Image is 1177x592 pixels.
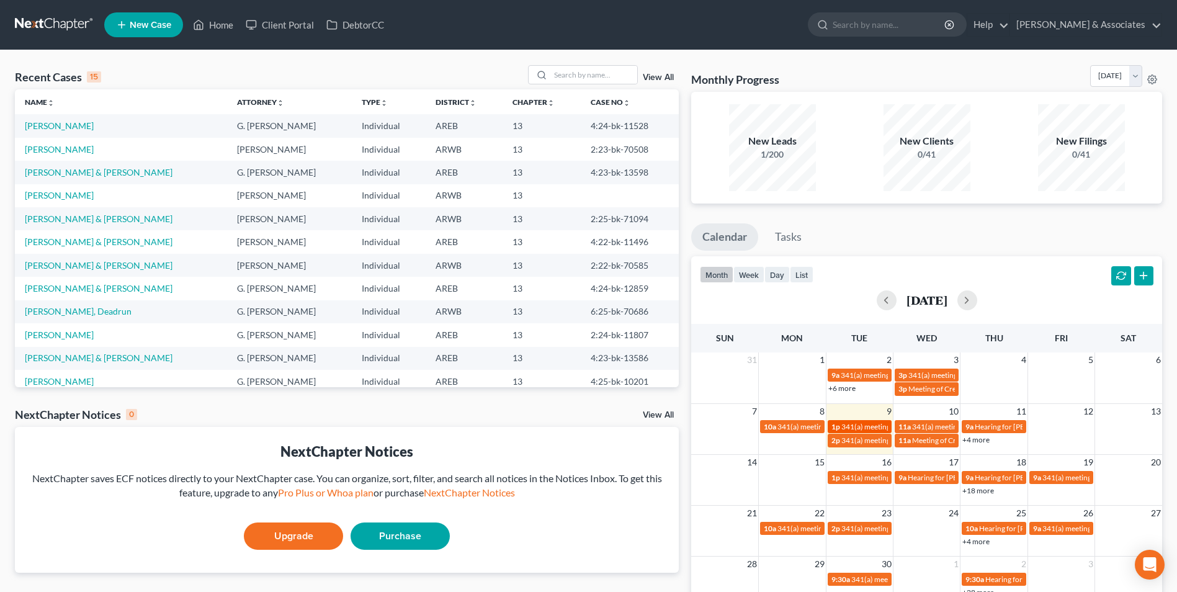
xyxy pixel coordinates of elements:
span: 8 [818,404,826,419]
span: 2p [831,524,840,533]
span: 3 [952,352,960,367]
td: Individual [352,300,426,323]
td: Individual [352,323,426,346]
span: 1 [818,352,826,367]
span: 2 [1020,557,1027,572]
td: 4:25-bk-10201 [581,370,679,393]
a: Calendar [691,223,758,251]
span: Meeting of Creditors for [PERSON_NAME] and [PERSON_NAME] [912,436,1123,445]
span: 341(a) meeting for [PERSON_NAME] & [PERSON_NAME] [777,422,963,431]
a: Pro Plus or Whoa plan [278,487,374,498]
td: 13 [503,207,581,230]
td: 4:23-bk-13586 [581,347,679,370]
td: Individual [352,138,426,161]
td: AREB [426,347,503,370]
span: 16 [880,455,893,470]
div: 0 [126,409,137,420]
span: 20 [1150,455,1162,470]
span: New Case [130,20,171,30]
span: 9a [965,473,973,482]
td: [PERSON_NAME] [227,254,352,277]
a: Typeunfold_more [362,97,388,107]
td: G. [PERSON_NAME] [227,323,352,346]
td: 13 [503,254,581,277]
a: [PERSON_NAME] & [PERSON_NAME] [25,283,172,294]
td: Individual [352,161,426,184]
td: [PERSON_NAME] [227,230,352,253]
a: [PERSON_NAME] & [PERSON_NAME] [25,213,172,224]
a: [PERSON_NAME] & [PERSON_NAME] [25,236,172,247]
div: New Leads [729,134,816,148]
div: NextChapter Notices [15,407,137,422]
a: Client Portal [239,14,320,36]
span: 1p [831,473,840,482]
div: NextChapter Notices [25,442,669,461]
span: 9a [1033,524,1041,533]
span: 9a [965,422,973,431]
span: Tue [851,333,867,343]
span: 341(a) meeting for Deadrun [PERSON_NAME] [851,575,1001,584]
td: 13 [503,323,581,346]
td: ARWB [426,138,503,161]
span: 2p [831,436,840,445]
span: 15 [813,455,826,470]
td: 2:22-bk-70585 [581,254,679,277]
a: Districtunfold_more [436,97,477,107]
td: G. [PERSON_NAME] [227,370,352,393]
button: list [790,266,813,283]
td: 4:23-bk-13598 [581,161,679,184]
div: NextChapter saves ECF notices directly to your NextChapter case. You can organize, sort, filter, ... [25,472,669,500]
a: [PERSON_NAME] & [PERSON_NAME] [25,352,172,363]
span: Sat [1121,333,1136,343]
td: Individual [352,230,426,253]
a: View All [643,411,674,419]
span: 9a [1033,473,1041,482]
h3: Monthly Progress [691,72,779,87]
i: unfold_more [547,99,555,107]
span: 31 [746,352,758,367]
span: 3 [1087,557,1094,572]
i: unfold_more [623,99,630,107]
span: Hearing for [PERSON_NAME] Provence [908,473,1037,482]
span: 341(a) meeting for [PERSON_NAME] [1042,524,1162,533]
td: 4:22-bk-11496 [581,230,679,253]
td: [PERSON_NAME] [227,207,352,230]
td: G. [PERSON_NAME] [227,300,352,323]
td: 6:25-bk-70686 [581,300,679,323]
td: 2:23-bk-70508 [581,138,679,161]
span: 7 [751,404,758,419]
button: day [764,266,790,283]
td: 13 [503,230,581,253]
span: 9a [831,370,839,380]
span: 28 [746,557,758,572]
a: +6 more [828,383,856,393]
i: unfold_more [277,99,284,107]
a: Tasks [764,223,813,251]
div: 0/41 [884,148,970,161]
span: 27 [1150,506,1162,521]
span: 13 [1150,404,1162,419]
i: unfold_more [47,99,55,107]
span: 12 [1082,404,1094,419]
span: 341(a) meeting for [PERSON_NAME] Provence [777,524,929,533]
a: [PERSON_NAME] & [PERSON_NAME] [25,167,172,177]
span: 3p [898,370,907,380]
span: 10a [764,422,776,431]
td: 2:24-bk-11807 [581,323,679,346]
td: Individual [352,254,426,277]
a: Nameunfold_more [25,97,55,107]
td: 13 [503,347,581,370]
span: 1p [831,422,840,431]
span: Wed [916,333,937,343]
a: [PERSON_NAME] [25,376,94,387]
span: Mon [781,333,803,343]
a: [PERSON_NAME] & [PERSON_NAME] [25,260,172,271]
td: Individual [352,114,426,137]
span: 23 [880,506,893,521]
a: Purchase [351,522,450,550]
span: 10 [947,404,960,419]
span: 341(a) meeting for [PERSON_NAME] and [PERSON_NAME] [841,422,1034,431]
td: AREB [426,161,503,184]
span: 21 [746,506,758,521]
span: 17 [947,455,960,470]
